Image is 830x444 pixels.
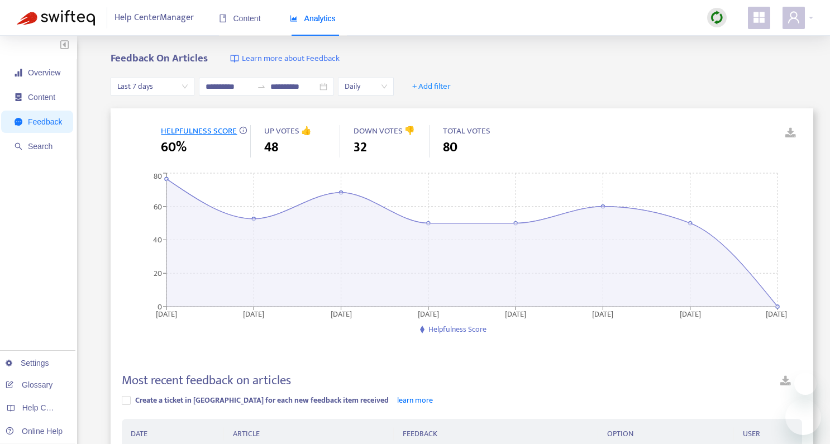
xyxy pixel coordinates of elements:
[154,170,162,183] tspan: 80
[428,323,486,336] span: Helpfulness Score
[15,142,22,150] span: search
[230,54,239,63] img: image-link
[404,78,459,96] button: + Add filter
[766,307,788,320] tspan: [DATE]
[443,124,490,138] span: TOTAL VOTES
[158,300,162,313] tspan: 0
[331,307,352,320] tspan: [DATE]
[230,52,340,65] a: Learn more about Feedback
[443,137,457,157] span: 80
[680,307,701,320] tspan: [DATE]
[6,359,49,367] a: Settings
[156,307,177,320] tspan: [DATE]
[135,394,389,407] span: Create a ticket in [GEOGRAPHIC_DATA] for each new feedback item received
[397,394,433,407] a: learn more
[111,50,208,67] b: Feedback On Articles
[154,267,162,280] tspan: 20
[257,82,266,91] span: swap-right
[153,233,162,246] tspan: 40
[117,78,188,95] span: Last 7 days
[6,380,53,389] a: Glossary
[122,373,291,388] h4: Most recent feedback on articles
[787,11,800,24] span: user
[785,399,821,435] iframe: Button to launch messaging window
[219,15,227,22] span: book
[290,14,336,23] span: Analytics
[354,124,415,138] span: DOWN VOTES 👎
[794,373,817,395] iframe: Close message
[15,118,22,126] span: message
[752,11,766,24] span: appstore
[161,137,187,157] span: 60%
[412,80,451,93] span: + Add filter
[244,307,265,320] tspan: [DATE]
[6,427,63,436] a: Online Help
[710,11,724,25] img: sync.dc5367851b00ba804db3.png
[115,7,194,28] span: Help Center Manager
[242,52,340,65] span: Learn more about Feedback
[219,14,261,23] span: Content
[154,200,162,213] tspan: 60
[593,307,614,320] tspan: [DATE]
[418,307,439,320] tspan: [DATE]
[28,142,53,151] span: Search
[257,82,266,91] span: to
[161,124,237,138] span: HELPFULNESS SCORE
[505,307,527,320] tspan: [DATE]
[264,124,312,138] span: UP VOTES 👍
[15,93,22,101] span: container
[290,15,298,22] span: area-chart
[15,69,22,77] span: signal
[345,78,387,95] span: Daily
[28,68,60,77] span: Overview
[28,117,62,126] span: Feedback
[354,137,367,157] span: 32
[28,93,55,102] span: Content
[17,10,95,26] img: Swifteq
[22,403,68,412] span: Help Centers
[264,137,278,157] span: 48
